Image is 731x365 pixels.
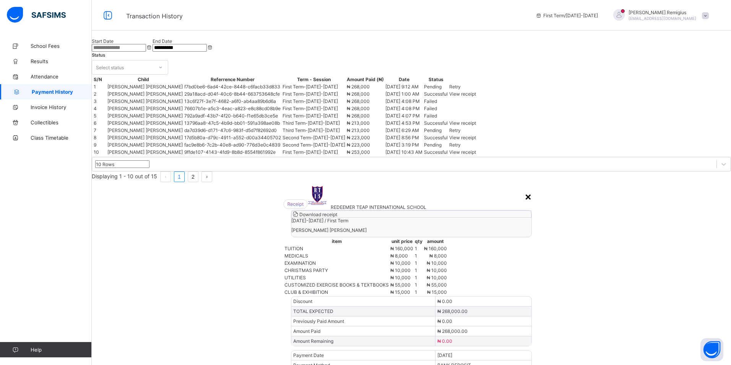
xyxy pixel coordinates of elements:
td: 9 [93,142,102,148]
td: 3 [93,98,102,104]
span: Help [31,347,91,353]
li: Displaying 1 - 10 out of 15 [92,171,157,182]
span: [PERSON_NAME] [PERSON_NAME] [107,106,183,111]
div: 10 Rows [96,161,114,167]
td: 76607b1e-a5c3-4eac-a823-e8c88cd08b9e [184,105,281,112]
span: ₦ 223,000 [347,135,370,140]
span: Download receipt [299,212,337,217]
td: 9ffde107-4143-4fd9-8b8d-8554f861992e [184,149,281,155]
span: Payment History [32,89,92,95]
span: Successful [424,135,448,140]
td: 1 [414,245,423,252]
span: Amount Paid [293,328,320,334]
th: item [284,238,389,244]
td: First Term - [DATE]-[DATE] [282,98,346,104]
span: ₦ 55,000 [427,282,447,288]
span: [PERSON_NAME] [PERSON_NAME] [107,142,183,148]
td: Third Term - [DATE]-[DATE] [282,120,346,126]
td: 13796aa8-47c5-4b9d-bb01-591a398ae08b [184,120,281,126]
span: [PERSON_NAME] [PERSON_NAME] [291,227,531,233]
span: School Fees [31,43,92,49]
span: [PERSON_NAME] Remigius [629,10,696,15]
span: [PERSON_NAME] [PERSON_NAME] [107,127,183,133]
td: [DATE] 1:00 AM [385,91,423,97]
span: [PERSON_NAME] [PERSON_NAME] [107,113,183,119]
span: ₦ 0.00 [437,298,452,304]
td: 2 [93,91,102,97]
span: Successful [424,149,448,155]
span: View receipt [449,149,476,155]
span: ₦ 10,000 [390,267,411,273]
td: First Term - [DATE]-[DATE] [282,105,346,112]
th: amount [424,238,447,244]
span: ₦ 213,000 [347,120,370,126]
span: ₦ 8,000 [390,253,408,259]
span: Retry [449,127,461,133]
img: receipt.26f346b57495a98c98ef9b0bc63aa4d8.svg [283,199,308,209]
td: 1 [414,253,423,259]
span: Discount [293,298,312,304]
td: First Term - [DATE]-[DATE] [282,91,346,97]
div: EXAMINATION [284,260,389,266]
li: 2 [188,171,198,182]
th: Child [103,76,183,83]
td: [DATE] 3:19 PM [385,142,423,148]
span: Failed [424,106,437,111]
th: Date [385,76,423,83]
span: ₦ 213,000 [347,127,370,133]
span: ₦ 0.00 [437,318,452,324]
td: 13c6f27f-3e7f-4682-a6f0-ab4aa89b6d6a [184,98,281,104]
span: ₦ 15,000 [427,289,447,295]
span: ₦ 8,000 [429,253,447,259]
img: REDEEMER TEAP INTERNATIONAL SCHOOL [308,186,327,205]
td: 1 [414,274,423,281]
td: f7bd0be6-6ad4-42ce-8448-c6facb33d833 [184,83,281,90]
span: Failed [424,113,437,119]
li: 下一页 [201,171,212,182]
span: Pending [424,142,442,148]
div: × [525,190,532,203]
td: [DATE] 4:07 PM [385,112,423,119]
td: 6 [93,120,102,126]
span: ₦ 223,000 [347,142,370,148]
span: ₦ 15,000 [390,289,410,295]
td: [DATE] 6:29 AM [385,127,423,134]
div: UgwuRemigius [606,9,713,22]
div: UTILITIES [284,275,389,280]
td: fac9e8b6-7c2b-40e8-ad90-776d3e0c4839 [184,142,281,148]
span: ₦ 10,000 [427,275,447,280]
a: 1 [174,172,184,182]
span: ₦ 268,000 [347,91,370,97]
span: ₦ 160,000 [424,246,447,251]
span: Attendance [31,73,92,80]
span: Successful [424,120,448,126]
td: 1 [414,289,423,295]
td: 5 [93,112,102,119]
span: ₦ 160,000 [390,246,413,251]
td: [DATE] 8:56 PM [385,134,423,141]
span: [PERSON_NAME] [PERSON_NAME] [107,120,183,126]
img: safsims [7,7,66,23]
span: [PERSON_NAME] [PERSON_NAME] [107,149,183,155]
td: First Term - [DATE]-[DATE] [282,149,346,155]
div: CUSTOMIZED EXERCISE BOOKS & TEXTBOOKS [284,282,389,288]
span: [PERSON_NAME] [PERSON_NAME] [107,98,183,104]
span: ₦ 0.00 [437,338,452,344]
span: Successful [424,91,448,97]
td: [DATE] 4:53 PM [385,120,423,126]
span: [DATE]-[DATE] / First Term [291,218,348,223]
span: Payment Date [293,352,324,358]
td: [DATE] 9:12 AM [385,83,423,90]
span: ₦ 10,000 [390,275,411,280]
td: Second Term - [DATE]-[DATE] [282,142,346,148]
span: [DATE] [437,352,452,358]
span: session/term information [536,13,598,18]
span: [PERSON_NAME] [PERSON_NAME] [107,84,183,90]
div: CHRISTMAS PARTY [284,267,389,273]
td: 1 [414,282,423,288]
td: First Term - [DATE]-[DATE] [282,112,346,119]
div: MEDICALS [284,253,389,259]
td: 10 [93,149,102,155]
span: Previously Paid Amount [293,318,344,324]
span: View receipt [449,120,476,126]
